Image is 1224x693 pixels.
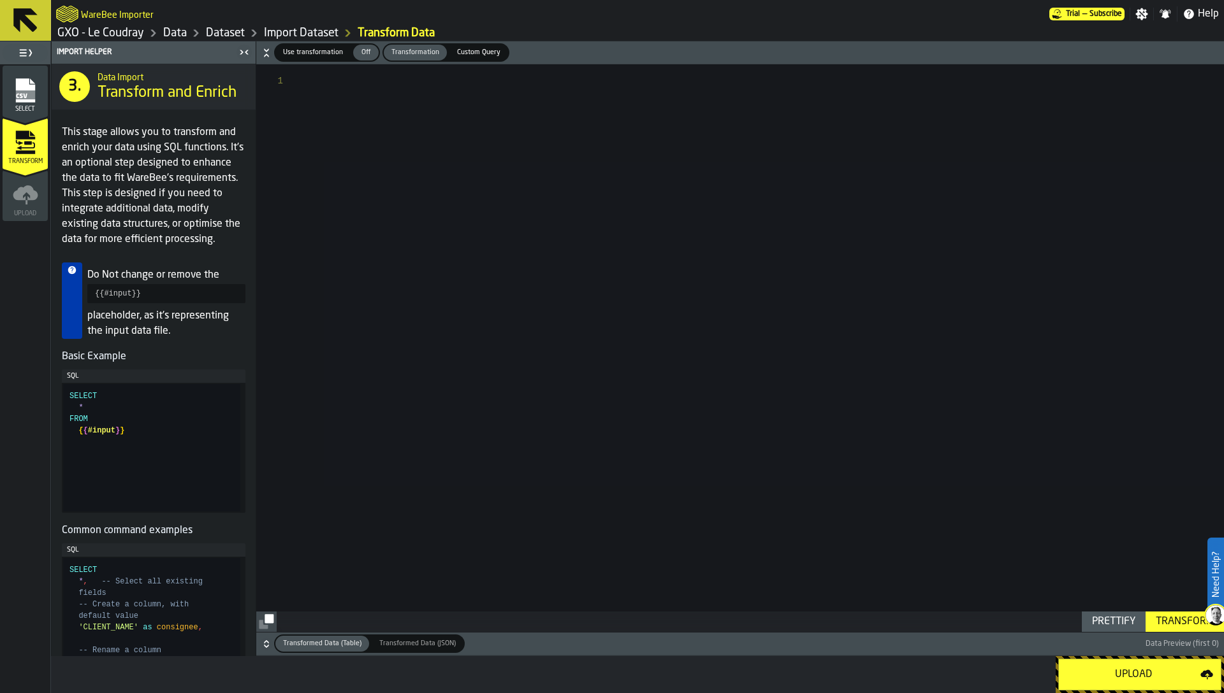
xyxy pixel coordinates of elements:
a: link-to-/wh/i/efd9e906-5eb9-41af-aac9-d3e075764b8d/pricing/ [1049,8,1125,20]
button: button-Upload [1058,659,1221,690]
label: button-toggle-Toggle Full Menu [3,44,48,62]
span: SELECT [69,566,97,575]
label: button-switch-multi-Transformation [382,43,448,62]
span: #input [88,426,115,435]
span: Transform [3,158,48,165]
div: thumb [353,45,379,61]
span: -- Rename a column [78,646,161,655]
span: , [84,577,88,586]
span: fields [78,589,106,597]
span: Help [1198,6,1219,22]
label: button-toggle-Settings [1130,8,1153,20]
span: Custom Query [452,47,506,58]
nav: Breadcrumb [56,25,637,41]
a: link-to-/wh/i/efd9e906-5eb9-41af-aac9-d3e075764b8d/data/datasets/ [206,26,245,40]
div: thumb [275,45,351,61]
header: Import Helper [52,41,256,64]
div: thumb [275,636,369,652]
span: 'CLIENT_NAME' [78,623,138,632]
a: link-to-/wh/i/efd9e906-5eb9-41af-aac9-d3e075764b8d/import/dataset/ [358,26,435,40]
span: } [120,426,124,435]
button: button- [256,632,1224,655]
div: thumb [384,45,447,61]
div: Menu Subscription [1049,8,1125,20]
div: 1 [256,75,283,88]
span: Trial [1066,10,1080,18]
span: default value [78,611,138,620]
div: Prettify [1087,614,1140,629]
p: This stage allows you to transform and enrich your data using SQL functions. It's an optional ste... [62,125,245,247]
span: FROM [69,415,88,424]
span: -- Create a column, with [78,600,189,609]
a: link-to-/wh/i/efd9e906-5eb9-41af-aac9-d3e075764b8d [57,26,144,40]
label: button-toggle-Help [1177,6,1224,22]
span: Select [3,106,48,113]
span: { [84,426,88,435]
div: title-Transform and Enrich [52,64,256,110]
label: button-switch-multi-Transformed Data (Table) [274,634,370,653]
label: button-toggle-Close me [235,45,253,60]
label: button-switch-multi-Use transformation [274,43,352,62]
label: button-toggle-Notifications [1154,8,1177,20]
div: Import Helper [54,48,235,57]
a: logo-header [56,3,78,25]
span: Transform and Enrich [98,83,237,103]
span: — [1082,10,1087,18]
li: menu Transform [3,118,48,169]
li: menu Upload [3,170,48,221]
h2: Sub Title [98,70,245,83]
span: } [115,426,120,435]
button: button- [256,41,1224,64]
span: -- Select all existing [101,577,202,586]
span: Data Preview (first 0) [1146,639,1219,648]
button: button-Transform [1146,611,1224,632]
label: Need Help? [1209,539,1223,610]
span: Transformed Data (Table) [278,638,367,649]
span: Off [356,47,376,58]
h2: Sub Title [81,8,154,20]
div: 3. [59,71,90,102]
li: menu Select [3,66,48,117]
div: SQL [67,372,240,380]
h5: Common command examples [62,523,245,538]
label: button-switch-multi-Transformed Data (JSON) [370,634,465,653]
div: Upload [1067,667,1200,682]
div: thumb [449,45,508,61]
span: Subscribe [1089,10,1122,18]
pre: {{#input}} [87,284,245,303]
span: Transformation [386,47,444,58]
a: link-to-/wh/i/efd9e906-5eb9-41af-aac9-d3e075764b8d/import/dataset/ [264,26,339,40]
div: thumb [372,636,463,652]
p: Do Not change or remove the [87,268,245,283]
div: Transform [1151,614,1219,629]
button: button-Prettify [1082,611,1146,632]
span: SELECT [69,392,97,401]
span: Upload [3,210,48,217]
div: SQL [67,546,240,554]
span: as [143,623,152,632]
label: button-switch-multi-Off [352,43,380,62]
span: Transformed Data (JSON) [374,638,461,649]
label: button-switch-multi-Custom Query [448,43,509,62]
span: , [198,623,203,632]
button: button- [256,611,277,632]
h5: Basic Example [62,349,245,364]
a: link-to-/wh/i/efd9e906-5eb9-41af-aac9-d3e075764b8d/data [163,26,187,40]
p: placeholder, as it's representing the input data file. [87,308,245,339]
span: consignee [157,623,198,632]
span: { [78,426,83,435]
span: Use transformation [278,47,348,58]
